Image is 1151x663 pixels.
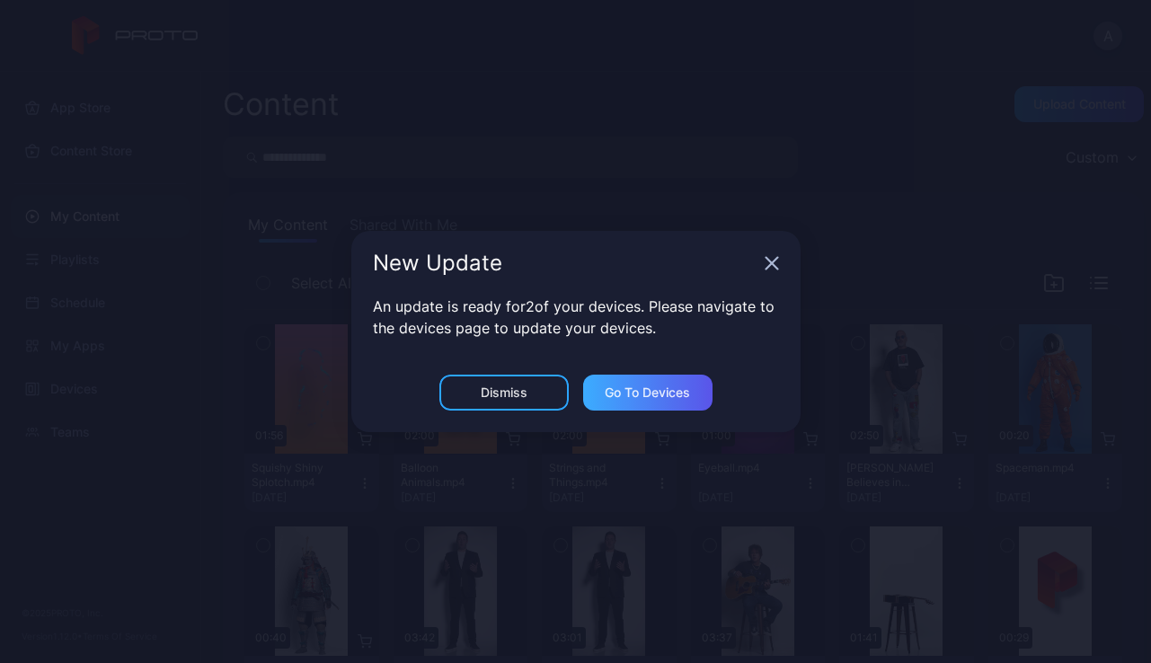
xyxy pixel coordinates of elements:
[373,296,779,339] p: An update is ready for 2 of your devices. Please navigate to the devices page to update your devi...
[605,385,690,400] div: Go to devices
[481,385,527,400] div: Dismiss
[439,375,569,411] button: Dismiss
[583,375,713,411] button: Go to devices
[373,252,757,274] div: New Update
